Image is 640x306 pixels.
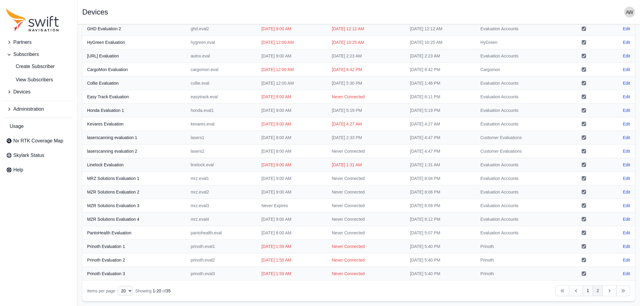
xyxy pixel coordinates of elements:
td: [DATE] 8:06 PM [405,185,476,199]
td: mrz.eval4 [186,213,257,226]
td: [DATE] 9:00 AM [256,213,327,226]
td: [DATE] 9:00 AM [256,185,327,199]
td: Evaluation Accounts [476,199,561,213]
a: Create Subscriber [4,60,73,73]
a: Edit [623,189,630,195]
td: [DATE] 5:19 PM [405,104,476,117]
td: [DATE] 10:25 AM [405,36,476,49]
a: 1 [583,285,593,296]
th: Kevares Evaluation [82,117,186,131]
th: HyGreen Evaluation [82,36,186,49]
span: Help [13,166,23,174]
td: [DATE] 1:46 PM [405,76,476,90]
th: laserscanning evaluation 1 [82,131,186,145]
td: [DATE] 8:09 PM [405,199,476,213]
td: [DATE] 8:11 PM [405,90,476,104]
td: pantohealth.eval [186,226,257,240]
td: [DATE] 12:12 AM [405,22,476,36]
select: Display Limit [118,286,133,296]
td: [DATE] 1:31 AM [405,158,476,172]
td: [DATE] 8:00 AM [256,145,327,158]
a: 2 [593,285,603,296]
th: MZR Solutions Evaluation 4 [82,213,186,226]
td: [DATE] 9:00 AM [256,172,327,185]
th: GHD Evaluation 2 [82,22,186,36]
td: Prinoth [476,253,561,267]
td: easytrack.eval [186,90,257,104]
a: Edit [623,148,630,154]
th: Linelock Evaluation [82,158,186,172]
td: [DATE] 9:00 AM [256,90,327,104]
td: mrz.eval3 [186,199,257,213]
td: Prinoth [476,240,561,253]
td: autox.eval [186,49,257,63]
td: prinoth.eval2 [186,253,257,267]
button: Administration [4,103,73,115]
td: ghd.eval2 [186,22,257,36]
span: Subscribers [13,51,39,58]
a: Edit [623,257,630,263]
span: Partners [13,39,31,46]
td: Evaluation Accounts [476,185,561,199]
a: Edit [623,135,630,141]
td: [DATE] 8:42 PM [327,63,405,76]
th: laserscanning evaluation 2 [82,145,186,158]
td: [DATE] 1:31 AM [327,158,405,172]
td: Never Connected [327,267,405,281]
td: Evaluation Accounts [476,76,561,90]
a: Edit [623,216,630,222]
h1: Devices [82,8,108,16]
td: [DATE] 2:23 AM [405,49,476,63]
td: Evaluation Accounts [476,104,561,117]
a: Usage [4,120,73,132]
td: collie.eval [186,76,257,90]
td: [DATE] 2:33 PM [327,131,405,145]
img: user photo [624,7,635,18]
td: [DATE] 4:27 AM [327,117,405,131]
td: [DATE] 5:40 PM [405,253,476,267]
span: Create Subscriber [6,63,55,70]
div: Showing of [135,288,171,294]
a: Edit [623,121,630,127]
td: hygreen.eval [186,36,257,49]
th: CargoMon Evaluation [82,63,186,76]
th: [URL] Evaluation [82,49,186,63]
td: [DATE] 5:40 PM [405,267,476,281]
td: Never Connected [327,253,405,267]
th: Honda Evaluation 1 [82,104,186,117]
button: Devices [4,86,73,98]
td: mrz.eval2 [186,185,257,199]
td: [DATE] 1:59 AM [256,267,327,281]
button: Partners [4,36,73,48]
th: MRZ Solutions Evaluation 1 [82,172,186,185]
td: Never Connected [327,145,405,158]
th: MZR Solutions Evaluation 3 [82,199,186,213]
td: [DATE] 5:40 PM [405,240,476,253]
td: [DATE] 12:00 AM [256,63,327,76]
td: lasers2 [186,145,257,158]
th: Prinoth Evaluation 1 [82,240,186,253]
td: [DATE] 8:42 PM [405,63,476,76]
td: Evaluation Accounts [476,213,561,226]
td: Never Connected [327,90,405,104]
td: [DATE] 12:00 AM [256,76,327,90]
th: Easy Track Evaluation [82,90,186,104]
td: [DATE] 8:12 PM [405,213,476,226]
th: PantoHealth Evaluation [82,226,186,240]
td: mrz.eval1 [186,172,257,185]
td: Evaluation Accounts [476,90,561,104]
td: [DATE] 9:00 AM [256,49,327,63]
td: [DATE] 10:25 AM [327,36,405,49]
td: [DATE] 5:19 PM [327,104,405,117]
span: Administration [13,106,44,113]
td: Evaluation Accounts [476,22,561,36]
td: [DATE] 12:12 AM [327,22,405,36]
a: Nx RTK Coverage Map [4,135,73,147]
td: prinoth.eval1 [186,240,257,253]
td: [DATE] 8:00 AM [256,226,327,240]
a: Edit [623,26,630,32]
th: Collie Evaluation [82,76,186,90]
span: Devices [13,88,31,96]
td: [DATE] 4:47 PM [405,145,476,158]
span: View Subscribers [6,76,53,83]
